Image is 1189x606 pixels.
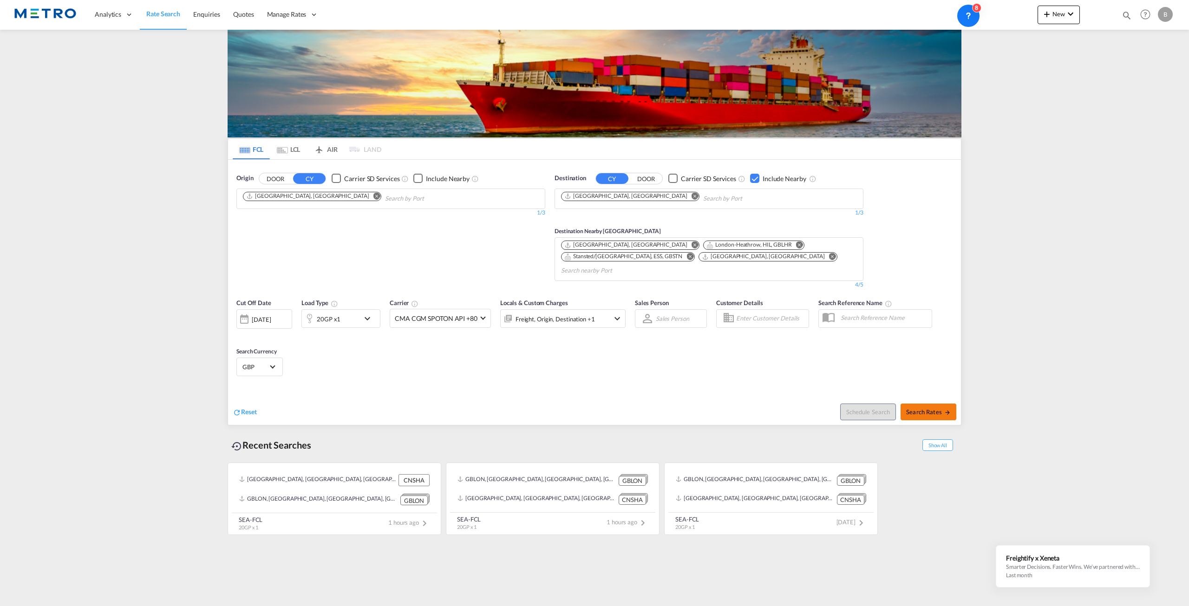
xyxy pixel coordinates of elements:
[564,192,689,200] div: Press delete to remove this chip.
[236,174,253,183] span: Origin
[500,309,626,328] div: Freight Origin Destination Factory Stuffingicon-chevron-down
[228,463,441,535] recent-search-card: [GEOGRAPHIC_DATA], [GEOGRAPHIC_DATA], [GEOGRAPHIC_DATA], [GEOGRAPHIC_DATA] & [GEOGRAPHIC_DATA], [...
[561,263,649,278] input: Search nearby Port
[146,10,180,18] span: Rate Search
[703,191,791,206] input: Chips input.
[607,518,648,526] span: 1 hours ago
[516,313,595,326] div: Freight Origin Destination Factory Stuffing
[560,189,795,206] md-chips-wrap: Chips container. Use arrow keys to select chips.
[228,435,315,456] div: Recent Searches
[564,253,684,261] div: Press delete to remove this chip.
[239,524,258,530] span: 20GP x 1
[635,299,669,306] span: Sales Person
[233,139,270,159] md-tab-item: FCL
[685,192,699,202] button: Remove
[706,241,793,249] div: Press delete to remove this chip.
[555,228,660,235] span: Destination Nearby [GEOGRAPHIC_DATA]
[457,515,481,523] div: SEA-FCL
[675,515,699,523] div: SEA-FCL
[922,439,953,451] span: Show All
[736,312,806,326] input: Enter Customer Details
[555,174,586,183] span: Destination
[259,173,292,184] button: DOOR
[840,404,896,420] button: Note: By default Schedule search will only considerorigin ports, destination ports and cut off da...
[555,281,863,289] div: 4/5
[596,173,628,184] button: CY
[619,495,646,505] div: CNSHA
[419,518,430,529] md-icon: icon-chevron-right
[676,474,835,486] div: GBLON, London, United Kingdom, GB & Ireland, Europe
[14,4,77,25] img: 25181f208a6c11efa6aa1bf80d4cef53.png
[95,10,121,19] span: Analytics
[399,474,430,486] div: CNSHA
[367,192,381,202] button: Remove
[236,309,292,329] div: [DATE]
[233,139,381,159] md-pagination-wrapper: Use the left and right arrow keys to navigate between tabs
[716,299,763,306] span: Customer Details
[236,299,271,306] span: Cut Off Date
[885,300,892,307] md-icon: Your search will be saved by the below given name
[790,241,804,250] button: Remove
[664,463,878,535] recent-search-card: GBLON, [GEOGRAPHIC_DATA], [GEOGRAPHIC_DATA], [GEOGRAPHIC_DATA] & [GEOGRAPHIC_DATA], [GEOGRAPHIC_D...
[246,192,371,200] div: Press delete to remove this chip.
[242,189,477,206] md-chips-wrap: Chips container. Use arrow keys to select chips.
[239,474,396,486] div: CNSHA, Shanghai, China, Greater China & Far East Asia, Asia Pacific
[1122,10,1132,24] div: icon-magnify
[836,518,867,526] span: [DATE]
[564,241,689,249] div: Press delete to remove this chip.
[236,209,545,217] div: 1/3
[564,253,682,261] div: Stansted/London, ESS, GBSTN
[317,313,340,326] div: 20GP x1
[560,238,858,278] md-chips-wrap: Chips container. Use arrow keys to select chips.
[385,191,473,206] input: Chips input.
[395,314,477,323] span: CMA CGM SPOTON API +80
[1041,10,1076,18] span: New
[1038,6,1080,24] button: icon-plus 400-fgNewicon-chevron-down
[564,241,687,249] div: London Gateway Port, GBLGP
[293,173,326,184] button: CY
[763,174,806,183] div: Include Nearby
[457,524,477,530] span: 20GP x 1
[500,299,568,306] span: Locals & Custom Charges
[906,408,951,416] span: Search Rates
[471,175,479,182] md-icon: Unchecked: Ignores neighbouring ports when fetching rates.Checked : Includes neighbouring ports w...
[233,408,241,417] md-icon: icon-refresh
[702,253,826,261] div: Press delete to remove this chip.
[612,313,623,324] md-icon: icon-chevron-down
[233,10,254,18] span: Quotes
[242,363,268,371] span: GBP
[809,175,817,182] md-icon: Unchecked: Ignores neighbouring ports when fetching rates.Checked : Includes neighbouring ports w...
[344,174,399,183] div: Carrier SD Services
[411,300,418,307] md-icon: The selected Trucker/Carrierwill be displayed in the rate results If the rates are from another f...
[818,299,892,306] span: Search Reference Name
[231,441,242,452] md-icon: icon-backup-restore
[228,160,961,425] div: OriginDOOR CY Checkbox No InkUnchecked: Search for CY (Container Yard) services for all selected ...
[267,10,307,19] span: Manage Rates
[236,348,277,355] span: Search Currency
[457,474,616,486] div: GBLON, London, United Kingdom, GB & Ireland, Europe
[446,463,660,535] recent-search-card: GBLON, [GEOGRAPHIC_DATA], [GEOGRAPHIC_DATA], [GEOGRAPHIC_DATA] & [GEOGRAPHIC_DATA], [GEOGRAPHIC_D...
[944,409,951,416] md-icon: icon-arrow-right
[228,30,961,137] img: LCL+%26+FCL+BACKGROUND.png
[193,10,220,18] span: Enquiries
[668,174,736,183] md-checkbox: Checkbox No Ink
[837,495,864,505] div: CNSHA
[390,299,418,306] span: Carrier
[236,327,243,340] md-datepicker: Select
[242,360,278,373] md-select: Select Currency: £ GBPUnited Kingdom Pound
[301,309,380,328] div: 20GP x1icon-chevron-down
[331,300,338,307] md-icon: icon-information-outline
[301,299,338,306] span: Load Type
[856,517,867,528] md-icon: icon-chevron-right
[241,408,257,416] span: Reset
[362,313,378,324] md-icon: icon-chevron-down
[675,524,695,530] span: 20GP x 1
[246,192,369,200] div: Shanghai, CNSHA
[837,476,864,486] div: GBLON
[630,173,662,184] button: DOOR
[637,517,648,528] md-icon: icon-chevron-right
[685,241,699,250] button: Remove
[836,311,932,325] input: Search Reference Name
[426,174,470,183] div: Include Nearby
[555,209,863,217] div: 1/3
